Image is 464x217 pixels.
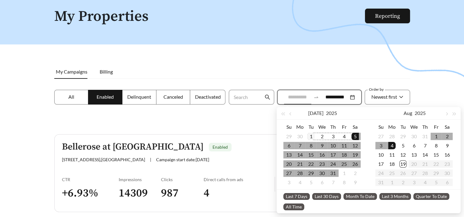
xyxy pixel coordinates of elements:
div: 16 [318,151,326,158]
span: swap-right [313,94,319,100]
td: 2025-07-16 [316,150,328,159]
div: 9 [443,142,451,149]
td: 2025-07-08 [305,141,316,150]
div: 27 [377,133,385,140]
a: Bellerose at [GEOGRAPHIC_DATA]Enabled[STREET_ADDRESS],[GEOGRAPHIC_DATA]|Campaign start date:[DATE... [54,134,410,212]
div: 28 [388,133,396,140]
button: 2025 [326,107,337,119]
div: 30 [410,133,418,140]
td: 2025-07-15 [305,150,316,159]
h1: My Properties [54,9,366,25]
td: 2025-07-20 [283,159,294,169]
button: Reporting [365,9,410,23]
td: 2025-07-29 [305,169,316,178]
div: 1 [307,133,315,140]
td: 2025-07-03 [328,132,339,141]
td: 2025-07-29 [397,132,408,141]
button: 2025 [415,107,426,119]
td: 2025-08-14 [420,150,431,159]
td: 2025-08-05 [397,141,408,150]
div: 19 [351,151,359,158]
div: 5 [399,142,407,149]
span: to [313,94,319,100]
td: 2025-07-11 [339,141,350,150]
th: Tu [397,122,408,132]
td: 2025-08-08 [339,178,350,187]
span: [STREET_ADDRESS] , [GEOGRAPHIC_DATA] [62,157,145,162]
td: 2025-07-27 [375,132,386,141]
div: 12 [399,151,407,158]
td: 2025-07-26 [350,159,361,169]
div: 28 [296,169,304,177]
div: 14 [421,151,429,158]
td: 2025-08-12 [397,150,408,159]
td: 2025-08-03 [283,178,294,187]
div: 31 [329,169,337,177]
div: 23 [318,160,326,168]
td: 2025-07-12 [350,141,361,150]
div: 10 [377,151,385,158]
td: 2025-07-31 [420,132,431,141]
div: 17 [329,151,337,158]
th: Su [375,122,386,132]
span: | [150,157,151,162]
div: 31 [421,133,429,140]
div: 3 [329,133,337,140]
td: 2025-07-07 [294,141,305,150]
span: All [68,94,74,100]
h3: + 6.93 % [62,186,119,200]
span: Deactivated [195,94,220,100]
td: 2025-07-25 [339,159,350,169]
td: 2025-07-23 [316,159,328,169]
h3: 987 [161,186,204,200]
div: 18 [340,151,348,158]
td: 2025-08-06 [316,178,328,187]
span: Canceled [163,94,183,100]
button: Aug [404,107,412,119]
div: 7 [329,179,337,186]
span: search [265,94,270,100]
td: 2025-08-18 [386,159,397,169]
th: Sa [442,122,453,132]
td: 2025-07-30 [316,169,328,178]
h5: Bellerose at [GEOGRAPHIC_DATA] [62,142,204,152]
td: 2025-08-19 [397,159,408,169]
td: 2025-07-02 [316,132,328,141]
div: 15 [432,151,440,158]
td: 2025-08-07 [420,141,431,150]
div: 22 [307,160,315,168]
a: Reporting [375,13,400,20]
td: 2025-08-04 [386,141,397,150]
td: 2025-07-17 [328,150,339,159]
div: 16 [443,151,451,158]
span: Month To Date [343,193,377,200]
div: 29 [399,133,407,140]
div: 13 [410,151,418,158]
td: 2025-07-21 [294,159,305,169]
div: 5 [307,179,315,186]
div: 21 [296,160,304,168]
td: 2025-07-10 [328,141,339,150]
td: 2025-06-30 [294,132,305,141]
td: 2025-07-19 [350,150,361,159]
div: 17 [377,160,385,168]
div: 30 [296,133,304,140]
th: Th [420,122,431,132]
td: 2025-07-31 [328,169,339,178]
span: Campaign start date: [DATE] [156,157,209,162]
th: Sa [350,122,361,132]
td: 2025-07-14 [294,150,305,159]
span: Enabled [213,144,228,150]
div: 14 [296,151,304,158]
th: Tu [305,122,316,132]
div: 6 [318,179,326,186]
div: 10 [329,142,337,149]
div: 3 [377,142,385,149]
span: Delinquent [127,94,151,100]
div: 2 [318,133,326,140]
span: Last 3 Months [379,193,411,200]
div: 13 [285,151,293,158]
td: 2025-08-04 [294,178,305,187]
td: 2025-07-30 [408,132,420,141]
